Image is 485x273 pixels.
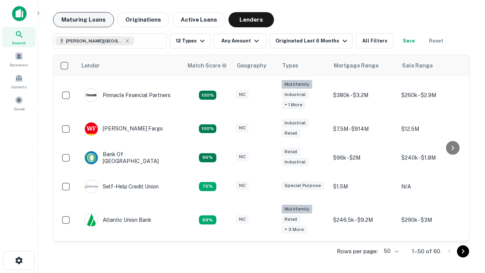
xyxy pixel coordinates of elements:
div: NC [236,215,249,224]
a: Search [2,27,36,47]
button: Any Amount [213,33,266,49]
td: $96k - $2M [329,143,397,172]
img: picture [85,89,98,102]
div: Self-help Credit Union [84,180,159,193]
a: Contacts [2,71,36,91]
div: Retail [282,215,300,224]
button: Maturing Loans [53,12,114,27]
th: Lender [77,55,183,76]
div: Multifamily [282,205,312,213]
div: 50 [381,246,400,257]
td: $240k - $1.8M [397,143,466,172]
div: Retail [282,147,300,156]
img: capitalize-icon.png [12,6,27,21]
div: + 1 more [282,100,305,109]
th: Mortgage Range [329,55,397,76]
div: + 3 more [282,225,307,234]
div: NC [236,90,249,99]
button: Reset [424,33,448,49]
div: Special Purpose [282,181,324,190]
span: Saved [14,106,25,112]
td: N/A [397,172,466,201]
button: Active Loans [172,12,225,27]
a: Saved [2,93,36,113]
button: Originated Last 6 Months [269,33,353,49]
td: $380k - $3.2M [329,76,397,115]
th: Types [278,55,329,76]
button: Save your search to get updates of matches that match your search criteria. [397,33,421,49]
div: Capitalize uses an advanced AI algorithm to match your search with the best lender. The match sco... [188,61,227,70]
span: Borrowers [10,62,28,68]
div: Originated Last 6 Months [275,36,349,45]
div: Matching Properties: 10, hasApolloMatch: undefined [199,215,216,224]
img: picture [85,122,98,135]
div: Industrial [282,158,309,166]
div: NC [236,124,249,132]
div: Lender [81,61,100,70]
img: picture [85,213,98,226]
div: NC [236,152,249,161]
th: Geography [232,55,278,76]
p: Rows per page: [337,247,378,256]
a: Borrowers [2,49,36,69]
button: All Filters [356,33,394,49]
button: Originations [117,12,169,27]
h6: Match Score [188,61,225,70]
td: $12.5M [397,115,466,143]
img: picture [85,151,98,164]
span: [PERSON_NAME][GEOGRAPHIC_DATA], [GEOGRAPHIC_DATA] [66,38,123,44]
div: Matching Properties: 11, hasApolloMatch: undefined [199,182,216,191]
span: Contacts [11,84,27,90]
button: Go to next page [457,245,469,257]
div: Pinnacle Financial Partners [84,88,171,102]
td: $260k - $2.9M [397,76,466,115]
div: Mortgage Range [334,61,379,70]
td: $1.5M [329,172,397,201]
div: Industrial [282,90,309,99]
td: $246.5k - $9.2M [329,201,397,239]
td: $7.5M - $914M [329,115,397,143]
button: Lenders [228,12,274,27]
div: Sale Range [402,61,433,70]
div: Retail [282,129,300,138]
div: Bank Of [GEOGRAPHIC_DATA] [84,151,175,165]
div: Matching Properties: 14, hasApolloMatch: undefined [199,153,216,162]
div: Matching Properties: 26, hasApolloMatch: undefined [199,91,216,100]
div: Geography [237,61,266,70]
img: picture [85,180,98,193]
iframe: Chat Widget [447,212,485,249]
button: 12 Types [170,33,210,49]
p: 1–50 of 60 [412,247,440,256]
div: Industrial [282,119,309,127]
td: $290k - $3M [397,201,466,239]
div: [PERSON_NAME] Fargo [84,122,163,136]
div: Matching Properties: 15, hasApolloMatch: undefined [199,124,216,133]
th: Sale Range [397,55,466,76]
th: Capitalize uses an advanced AI algorithm to match your search with the best lender. The match sco... [183,55,232,76]
div: NC [236,181,249,190]
div: Multifamily [282,80,312,89]
div: Atlantic Union Bank [84,213,152,227]
div: Types [282,61,298,70]
span: Search [12,40,26,46]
